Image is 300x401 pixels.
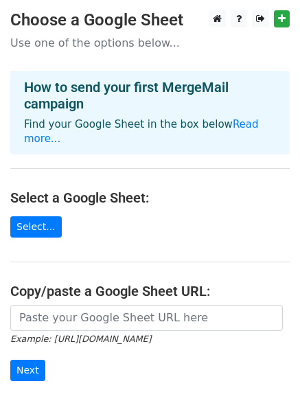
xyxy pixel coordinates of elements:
[10,283,290,299] h4: Copy/paste a Google Sheet URL:
[10,360,45,381] input: Next
[10,190,290,206] h4: Select a Google Sheet:
[24,79,276,112] h4: How to send your first MergeMail campaign
[10,36,290,50] p: Use one of the options below...
[24,118,259,145] a: Read more...
[10,10,290,30] h3: Choose a Google Sheet
[10,305,283,331] input: Paste your Google Sheet URL here
[10,216,62,238] a: Select...
[24,117,276,146] p: Find your Google Sheet in the box below
[10,334,151,344] small: Example: [URL][DOMAIN_NAME]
